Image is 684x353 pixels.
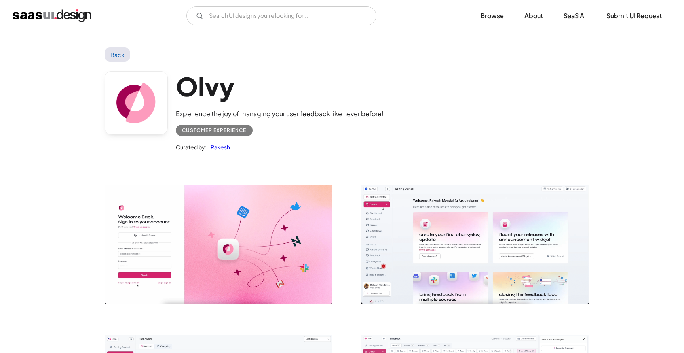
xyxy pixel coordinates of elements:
[471,7,513,25] a: Browse
[361,185,589,303] a: open lightbox
[597,7,671,25] a: Submit UI Request
[13,9,91,22] a: home
[176,109,384,119] div: Experience the joy of managing your user feedback like never before!
[207,142,230,152] a: Rakesh
[515,7,553,25] a: About
[105,185,332,303] img: 64151e20babae4e17ecbc73e_Olvy%20Sign%20In.png
[104,47,130,62] a: Back
[176,71,384,102] h1: Olvy
[186,6,376,25] form: Email Form
[361,185,589,303] img: 64151e20babae48621cbc73d_Olvy%20Getting%20Started.png
[182,126,246,135] div: Customer Experience
[186,6,376,25] input: Search UI designs you're looking for...
[105,185,332,303] a: open lightbox
[554,7,595,25] a: SaaS Ai
[176,142,207,152] div: Curated by:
